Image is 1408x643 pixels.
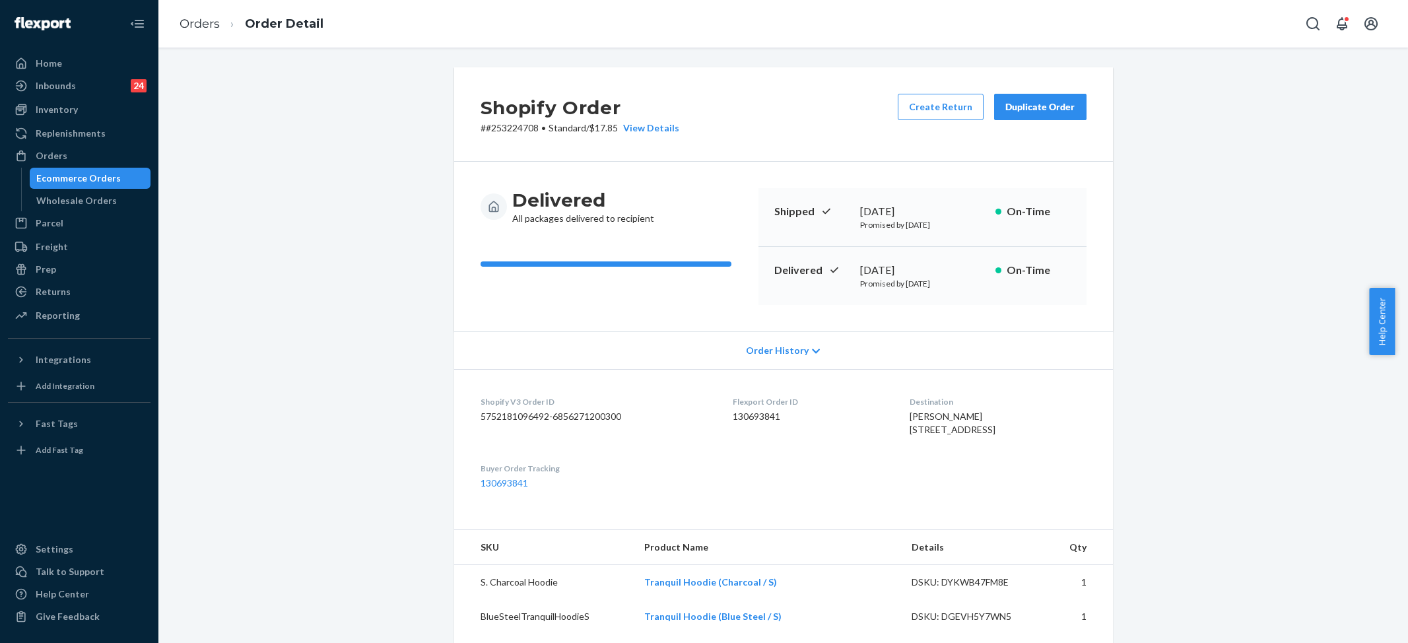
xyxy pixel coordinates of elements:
[36,285,71,298] div: Returns
[245,17,323,31] a: Order Detail
[8,440,151,461] a: Add Fast Tag
[8,539,151,560] a: Settings
[860,219,985,230] p: Promised by [DATE]
[644,611,782,622] a: Tranquil Hoodie (Blue Steel / S)
[512,188,654,212] h3: Delivered
[36,380,94,391] div: Add Integration
[180,17,220,31] a: Orders
[8,236,151,257] a: Freight
[8,281,151,302] a: Returns
[8,259,151,280] a: Prep
[898,94,984,120] button: Create Return
[454,565,634,600] td: S. Charcoal Hoodie
[481,477,528,489] a: 130693841
[131,79,147,92] div: 24
[512,188,654,225] div: All packages delivered to recipient
[912,576,1036,589] div: DSKU: DYKWB47FM8E
[746,344,809,357] span: Order History
[454,599,634,634] td: BlueSteelTranquilHoodieS
[8,99,151,120] a: Inventory
[36,217,63,230] div: Parcel
[774,263,850,278] p: Delivered
[36,149,67,162] div: Orders
[36,444,83,456] div: Add Fast Tag
[481,396,712,407] dt: Shopify V3 Order ID
[36,79,76,92] div: Inbounds
[8,376,151,397] a: Add Integration
[1358,11,1384,37] button: Open account menu
[30,168,151,189] a: Ecommerce Orders
[910,396,1086,407] dt: Destination
[1329,11,1355,37] button: Open notifications
[8,561,151,582] button: Talk to Support
[1007,263,1071,278] p: On-Time
[860,278,985,289] p: Promised by [DATE]
[481,94,679,121] h2: Shopify Order
[36,417,78,430] div: Fast Tags
[8,213,151,234] a: Parcel
[549,122,586,133] span: Standard
[481,121,679,135] p: # #253224708 / $17.85
[733,396,888,407] dt: Flexport Order ID
[36,353,91,366] div: Integrations
[8,123,151,144] a: Replenishments
[454,530,634,565] th: SKU
[618,121,679,135] button: View Details
[124,11,151,37] button: Close Navigation
[1046,599,1112,634] td: 1
[36,127,106,140] div: Replenishments
[8,606,151,627] button: Give Feedback
[8,75,151,96] a: Inbounds24
[8,413,151,434] button: Fast Tags
[644,576,777,588] a: Tranquil Hoodie (Charcoal / S)
[634,530,901,565] th: Product Name
[994,94,1087,120] button: Duplicate Order
[912,610,1036,623] div: DSKU: DGEVH5Y7WN5
[30,190,151,211] a: Wholesale Orders
[36,240,68,254] div: Freight
[1007,204,1071,219] p: On-Time
[1046,565,1112,600] td: 1
[169,5,334,44] ol: breadcrumbs
[8,53,151,74] a: Home
[36,565,104,578] div: Talk to Support
[36,194,117,207] div: Wholesale Orders
[910,411,995,435] span: [PERSON_NAME] [STREET_ADDRESS]
[481,463,712,474] dt: Buyer Order Tracking
[1324,603,1395,636] iframe: Opens a widget where you can chat to one of our agents
[1005,100,1075,114] div: Duplicate Order
[15,17,71,30] img: Flexport logo
[541,122,546,133] span: •
[36,309,80,322] div: Reporting
[901,530,1046,565] th: Details
[8,584,151,605] a: Help Center
[8,349,151,370] button: Integrations
[8,305,151,326] a: Reporting
[860,263,985,278] div: [DATE]
[733,410,888,423] dd: 130693841
[774,204,850,219] p: Shipped
[36,610,100,623] div: Give Feedback
[36,263,56,276] div: Prep
[860,204,985,219] div: [DATE]
[1369,288,1395,355] button: Help Center
[8,145,151,166] a: Orders
[1046,530,1112,565] th: Qty
[36,588,89,601] div: Help Center
[36,543,73,556] div: Settings
[36,57,62,70] div: Home
[36,103,78,116] div: Inventory
[36,172,121,185] div: Ecommerce Orders
[1300,11,1326,37] button: Open Search Box
[481,410,712,423] dd: 5752181096492-6856271200300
